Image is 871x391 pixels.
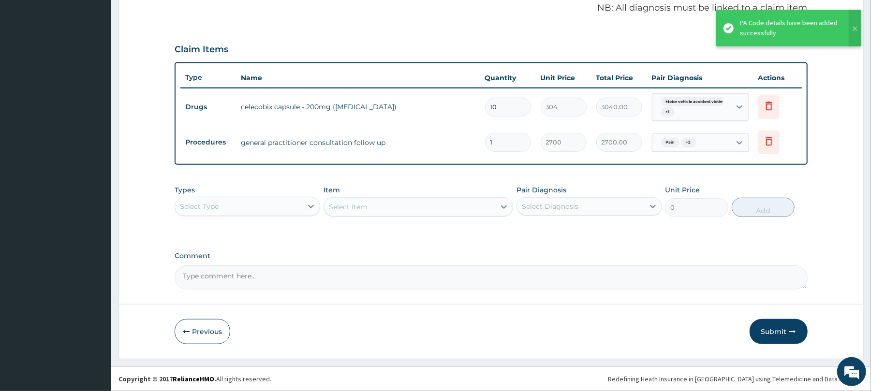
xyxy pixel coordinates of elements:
[661,138,679,147] span: Pain
[517,185,566,195] label: Pair Diagnosis
[661,97,729,107] span: Motor vehicle accident victim
[522,202,578,211] div: Select Diagnosis
[56,122,133,219] span: We're online!
[236,68,480,87] th: Name
[480,68,536,87] th: Quantity
[5,264,184,298] textarea: Type your message and hit 'Enter'
[175,44,228,55] h3: Claim Items
[175,252,807,260] label: Comment
[180,133,236,151] td: Procedures
[173,375,214,383] a: RelianceHMO
[608,374,864,384] div: Redefining Heath Insurance in [GEOGRAPHIC_DATA] using Telemedicine and Data Science!
[175,2,807,14] p: NB: All diagnosis must be linked to a claim item
[665,185,700,195] label: Unit Price
[740,18,840,38] div: PA Code details have been added successfully
[18,48,39,72] img: d_794563401_company_1708531726252_794563401
[536,68,591,87] th: Unit Price
[159,5,182,28] div: Minimize live chat window
[236,133,480,152] td: general practitioner consultation follow up
[175,186,195,194] label: Types
[750,319,808,344] button: Submit
[324,185,340,195] label: Item
[591,68,647,87] th: Total Price
[661,107,675,117] span: + 1
[50,54,162,67] div: Chat with us now
[180,69,236,87] th: Type
[180,98,236,116] td: Drugs
[236,97,480,116] td: celecobix capsule - 200mg ([MEDICAL_DATA])
[111,366,871,391] footer: All rights reserved.
[175,319,230,344] button: Previous
[180,202,219,211] div: Select Type
[753,68,802,87] th: Actions
[732,198,795,217] button: Add
[647,68,753,87] th: Pair Diagnosis
[118,375,216,383] strong: Copyright © 2017 .
[681,138,696,147] span: + 2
